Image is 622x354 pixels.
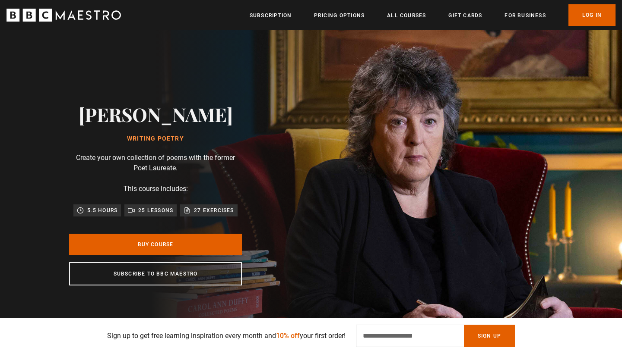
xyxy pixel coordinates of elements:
p: 5.5 hours [87,206,117,215]
nav: Primary [250,4,616,26]
p: 25 lessons [138,206,173,215]
h1: Writing Poetry [79,135,233,142]
a: Pricing Options [314,11,365,20]
p: 27 exercises [194,206,234,215]
a: All Courses [387,11,426,20]
a: Subscribe to BBC Maestro [69,262,242,285]
button: Sign Up [464,325,515,347]
svg: BBC Maestro [6,9,121,22]
span: 10% off [276,332,300,340]
p: Sign up to get free learning inspiration every month and your first order! [107,331,346,341]
h2: [PERSON_NAME] [79,103,233,125]
a: Subscription [250,11,292,20]
p: This course includes: [124,184,188,194]
a: Gift Cards [448,11,482,20]
p: Create your own collection of poems with the former Poet Laureate. [69,153,242,173]
a: For business [505,11,546,20]
a: Log In [568,4,616,26]
a: Buy Course [69,234,242,255]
